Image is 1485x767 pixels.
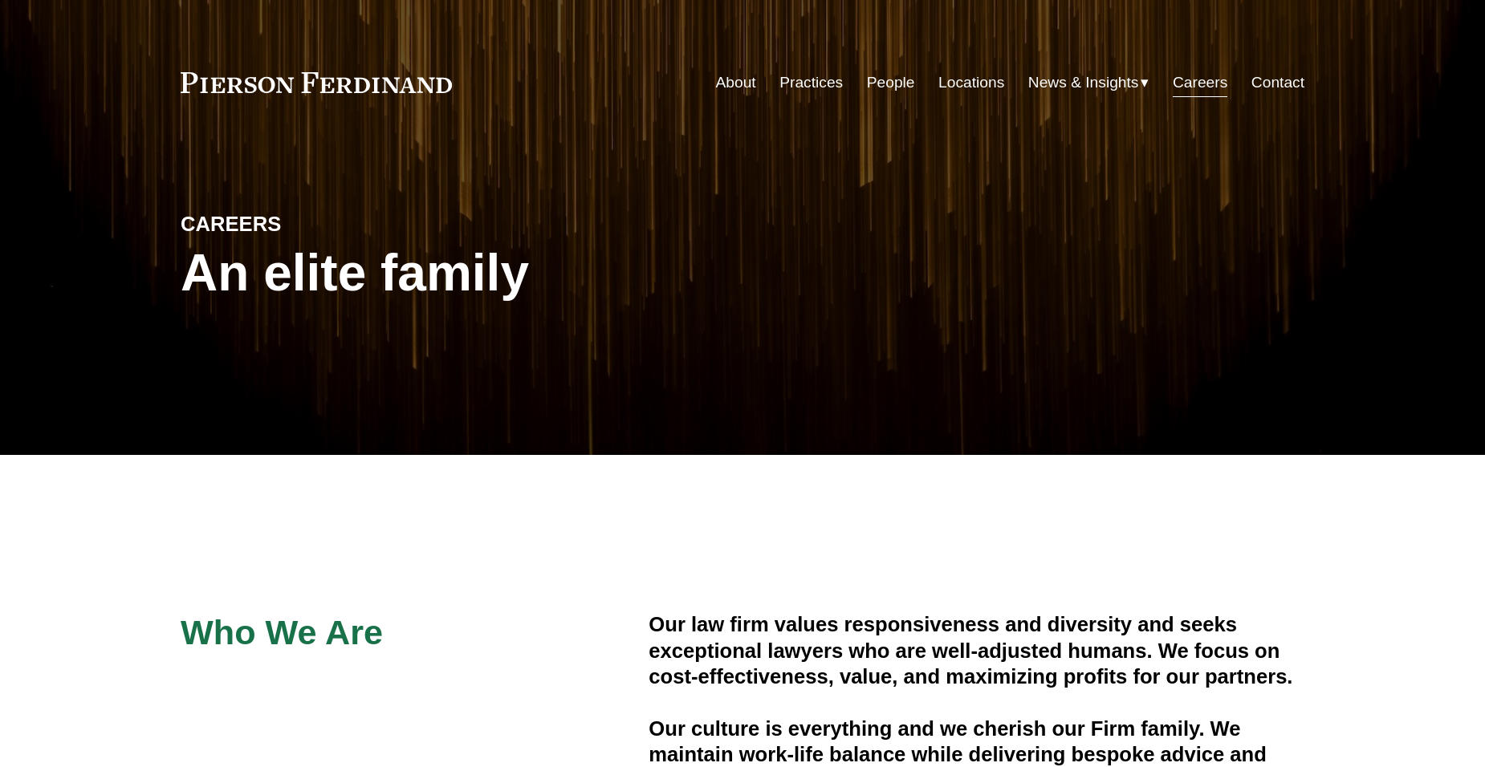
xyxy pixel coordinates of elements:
a: People [867,67,915,98]
a: Contact [1251,67,1304,98]
h1: An elite family [181,244,742,302]
span: News & Insights [1028,69,1139,97]
a: About [716,67,756,98]
a: Careers [1173,67,1227,98]
a: Locations [938,67,1004,98]
a: Practices [779,67,843,98]
span: Who We Are [181,613,383,651]
a: folder dropdown [1028,67,1149,98]
h4: CAREERS [181,211,462,237]
h4: Our law firm values responsiveness and diversity and seeks exceptional lawyers who are well-adjus... [649,611,1304,689]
